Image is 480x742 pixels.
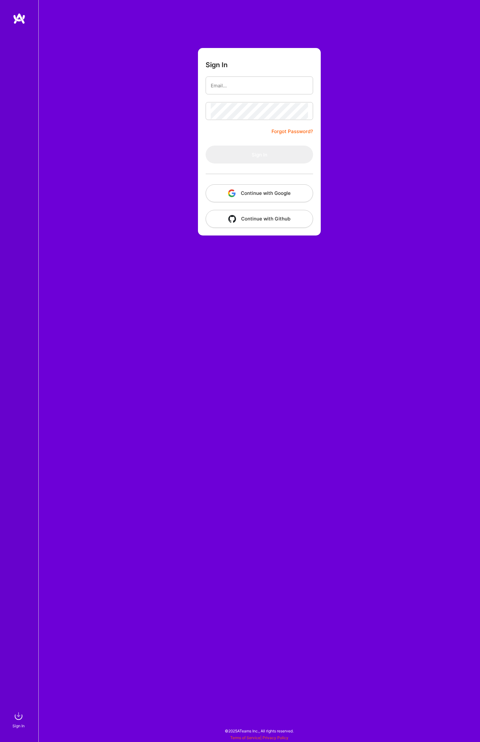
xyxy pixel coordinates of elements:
[12,710,25,722] img: sign in
[206,184,313,202] button: Continue with Google
[230,735,260,740] a: Terms of Service
[211,77,308,94] input: Email...
[228,189,236,197] img: icon
[206,210,313,228] button: Continue with Github
[271,128,313,135] a: Forgot Password?
[206,146,313,164] button: Sign In
[263,735,288,740] a: Privacy Policy
[38,723,480,739] div: © 2025 ATeams Inc., All rights reserved.
[13,710,25,729] a: sign inSign In
[206,61,228,69] h3: Sign In
[12,722,25,729] div: Sign In
[228,215,236,223] img: icon
[13,13,26,24] img: logo
[230,735,288,740] span: |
